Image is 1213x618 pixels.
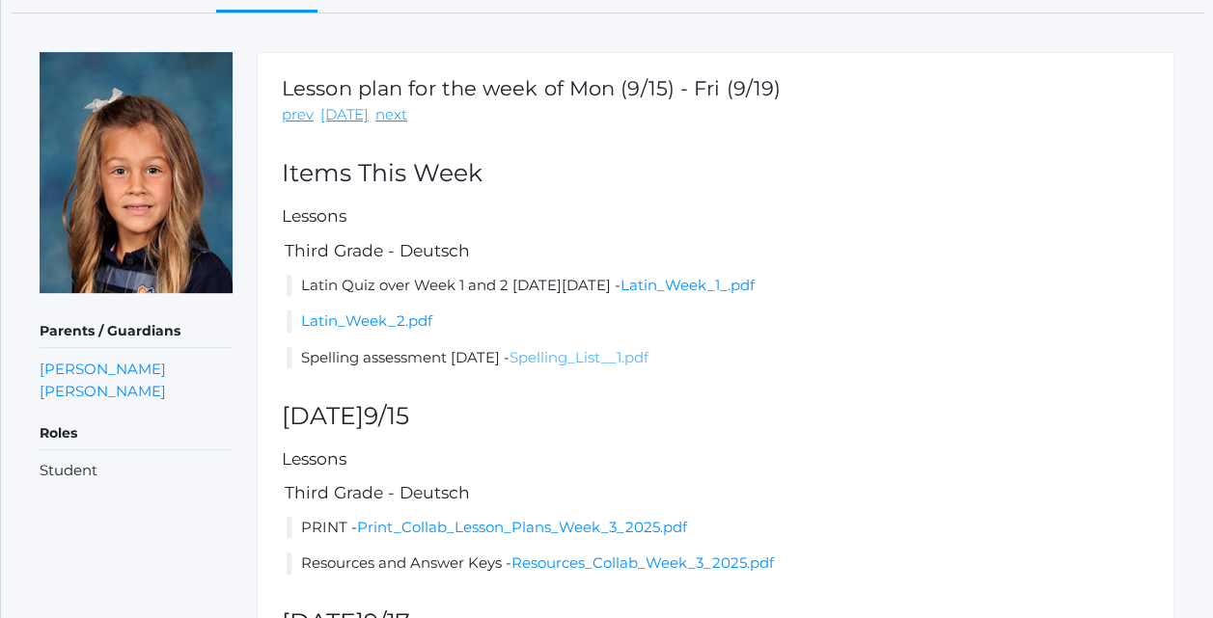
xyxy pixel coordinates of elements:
h5: Roles [40,417,233,450]
h5: Third Grade - Deutsch [282,242,1149,260]
li: Student [40,460,233,482]
a: Print_Collab_Lesson_Plans_Week_3_2025.pdf [357,518,687,536]
h2: [DATE] [282,403,1149,430]
a: Latin_Week_1_.pdf [620,276,755,294]
a: Latin_Week_2.pdf [301,311,432,330]
a: [PERSON_NAME] [40,358,166,380]
a: [PERSON_NAME] [40,380,166,402]
li: Latin Quiz over Week 1 and 2 [DATE][DATE] - [287,275,1149,297]
h5: Third Grade - Deutsch [282,484,1149,502]
a: prev [282,104,314,126]
li: PRINT - [287,517,1149,539]
h1: Lesson plan for the week of Mon (9/15) - Fri (9/19) [282,77,781,99]
h5: Lessons [282,450,1149,469]
a: Spelling_List__1.pdf [510,348,648,366]
h2: Items This Week [282,160,1149,187]
a: next [375,104,407,126]
img: Isabella Scrudato [40,52,233,293]
a: [DATE] [320,104,369,126]
span: 9/15 [364,401,409,430]
a: Resources_Collab_Week_3_2025.pdf [511,553,774,572]
li: Resources and Answer Keys - [287,552,1149,575]
h5: Parents / Guardians [40,315,233,348]
li: Spelling assessment [DATE] - [287,347,1149,369]
h5: Lessons [282,207,1149,226]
